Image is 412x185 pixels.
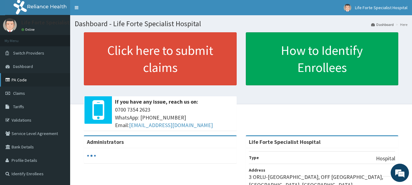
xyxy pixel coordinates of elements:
[87,138,124,145] b: Administrators
[249,138,321,145] strong: Life Forte Specialist Hospital
[84,32,237,85] a: Click here to submit claims
[13,50,44,56] span: Switch Providers
[246,32,399,85] a: How to Identify Enrollees
[115,106,234,129] span: 0700 7354 2623 WhatsApp: [PHONE_NUMBER] Email:
[376,155,395,162] p: Hospital
[21,27,36,32] a: Online
[75,20,407,28] h1: Dashboard - Life Forte Specialist Hospital
[115,98,198,105] b: If you have any issue, reach us on:
[355,5,407,10] span: Life Forte Specialist Hospital
[21,20,91,25] p: Life Forte Specialist Hospital
[87,151,96,160] svg: audio-loading
[371,22,394,27] a: Dashboard
[249,167,265,173] b: Address
[13,91,25,96] span: Claims
[249,155,259,160] b: Type
[394,22,407,27] li: Here
[3,18,17,32] img: User Image
[13,64,33,69] span: Dashboard
[344,4,351,12] img: User Image
[129,122,213,129] a: [EMAIL_ADDRESS][DOMAIN_NAME]
[13,104,24,109] span: Tariffs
